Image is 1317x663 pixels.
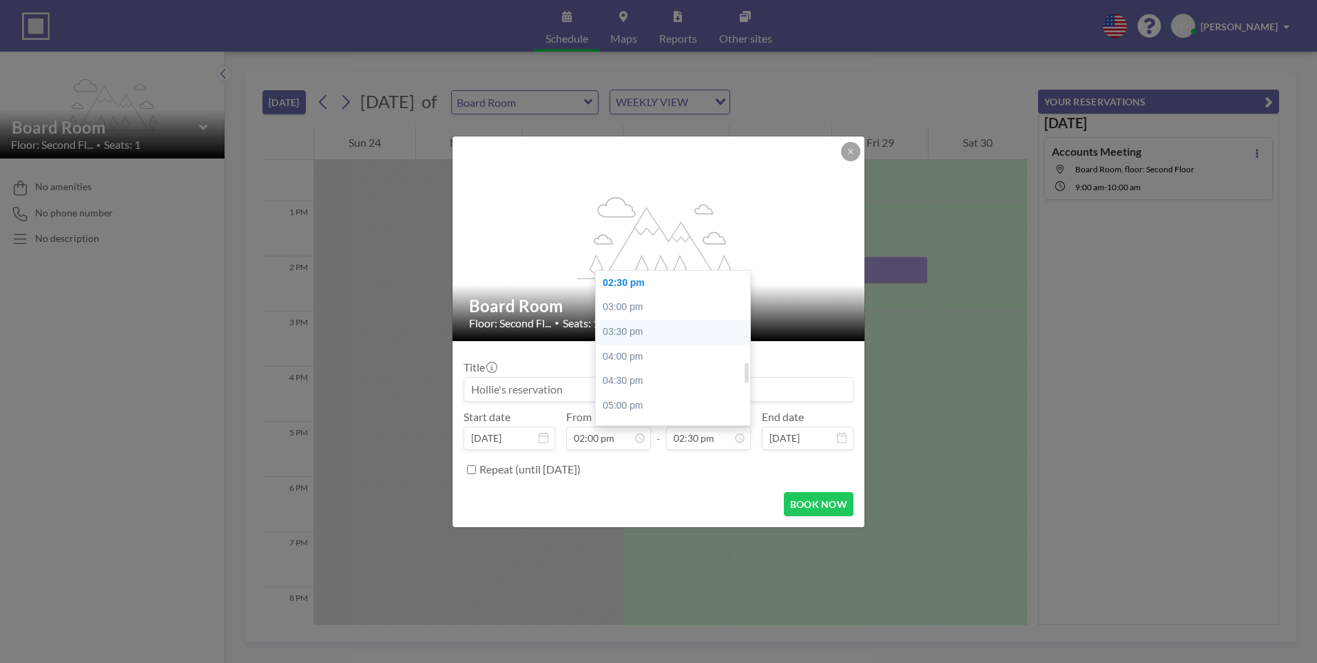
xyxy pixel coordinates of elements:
[479,462,581,476] label: Repeat (until [DATE])
[596,418,757,442] div: 05:30 pm
[596,369,757,394] div: 04:30 pm
[563,316,599,330] span: Seats: 1
[784,492,853,516] button: BOOK NOW
[762,410,804,424] label: End date
[596,295,757,320] div: 03:00 pm
[469,316,551,330] span: Floor: Second Fl...
[596,320,757,345] div: 03:30 pm
[554,318,559,328] span: •
[464,360,496,374] label: Title
[464,378,853,401] input: Hollie's reservation
[596,345,757,369] div: 04:00 pm
[596,271,757,296] div: 02:30 pm
[469,296,849,316] h2: Board Room
[464,410,510,424] label: Start date
[566,410,592,424] label: From
[656,415,661,445] span: -
[596,394,757,418] div: 05:00 pm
